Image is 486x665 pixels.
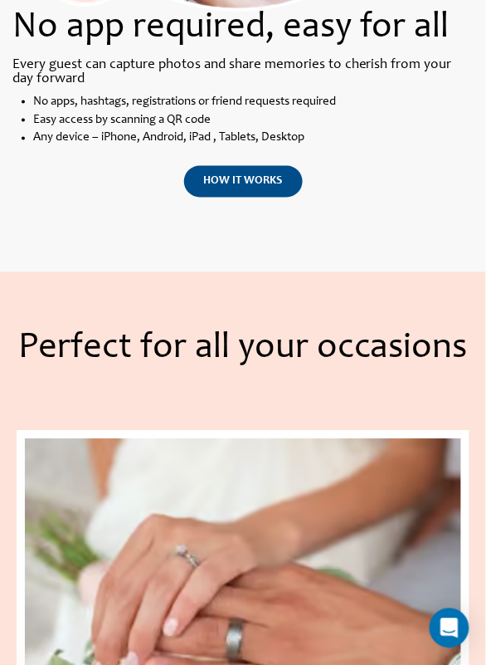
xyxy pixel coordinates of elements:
a: how it works [184,166,303,198]
div: Open Intercom Messenger [430,609,469,648]
span: , Desktop [255,132,304,144]
label: Every guest can capture photos and share memories to cherish from your day forward [12,58,474,86]
li: Any device – iPhone, Android, iPad , Tablets [33,130,474,148]
h2: Perfect for all your occasions [8,327,478,373]
span: how it works [204,176,283,188]
span: No app required, easy for all [12,10,450,46]
li: No apps, hashtags, registrations or friend requests required [33,93,474,111]
li: Easy access by scanning a QR code [33,111,474,130]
